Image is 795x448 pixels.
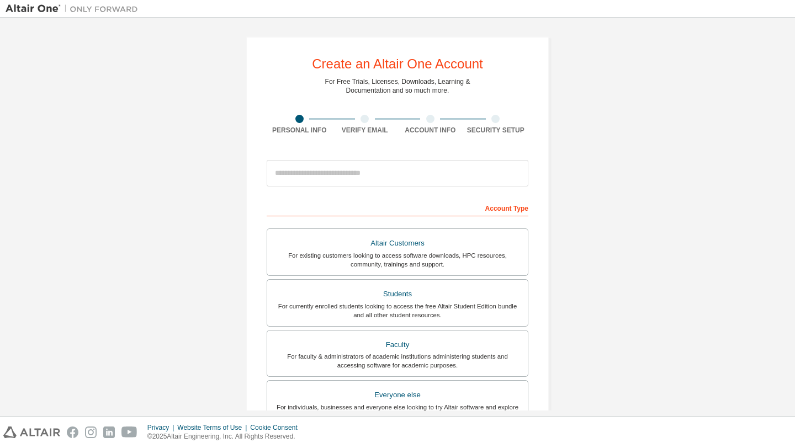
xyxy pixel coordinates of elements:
[274,387,521,403] div: Everyone else
[274,352,521,370] div: For faculty & administrators of academic institutions administering students and accessing softwa...
[85,426,97,438] img: instagram.svg
[274,286,521,302] div: Students
[325,77,470,95] div: For Free Trials, Licenses, Downloads, Learning & Documentation and so much more.
[267,126,332,135] div: Personal Info
[177,423,250,432] div: Website Terms of Use
[274,251,521,269] div: For existing customers looking to access software downloads, HPC resources, community, trainings ...
[3,426,60,438] img: altair_logo.svg
[274,302,521,319] div: For currently enrolled students looking to access the free Altair Student Edition bundle and all ...
[250,423,304,432] div: Cookie Consent
[463,126,529,135] div: Security Setup
[147,423,177,432] div: Privacy
[274,403,521,420] div: For individuals, businesses and everyone else looking to try Altair software and explore our prod...
[274,236,521,251] div: Altair Customers
[312,57,483,71] div: Create an Altair One Account
[121,426,137,438] img: youtube.svg
[103,426,115,438] img: linkedin.svg
[6,3,144,14] img: Altair One
[267,199,528,216] div: Account Type
[67,426,78,438] img: facebook.svg
[274,337,521,353] div: Faculty
[397,126,463,135] div: Account Info
[147,432,304,441] p: © 2025 Altair Engineering, Inc. All Rights Reserved.
[332,126,398,135] div: Verify Email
